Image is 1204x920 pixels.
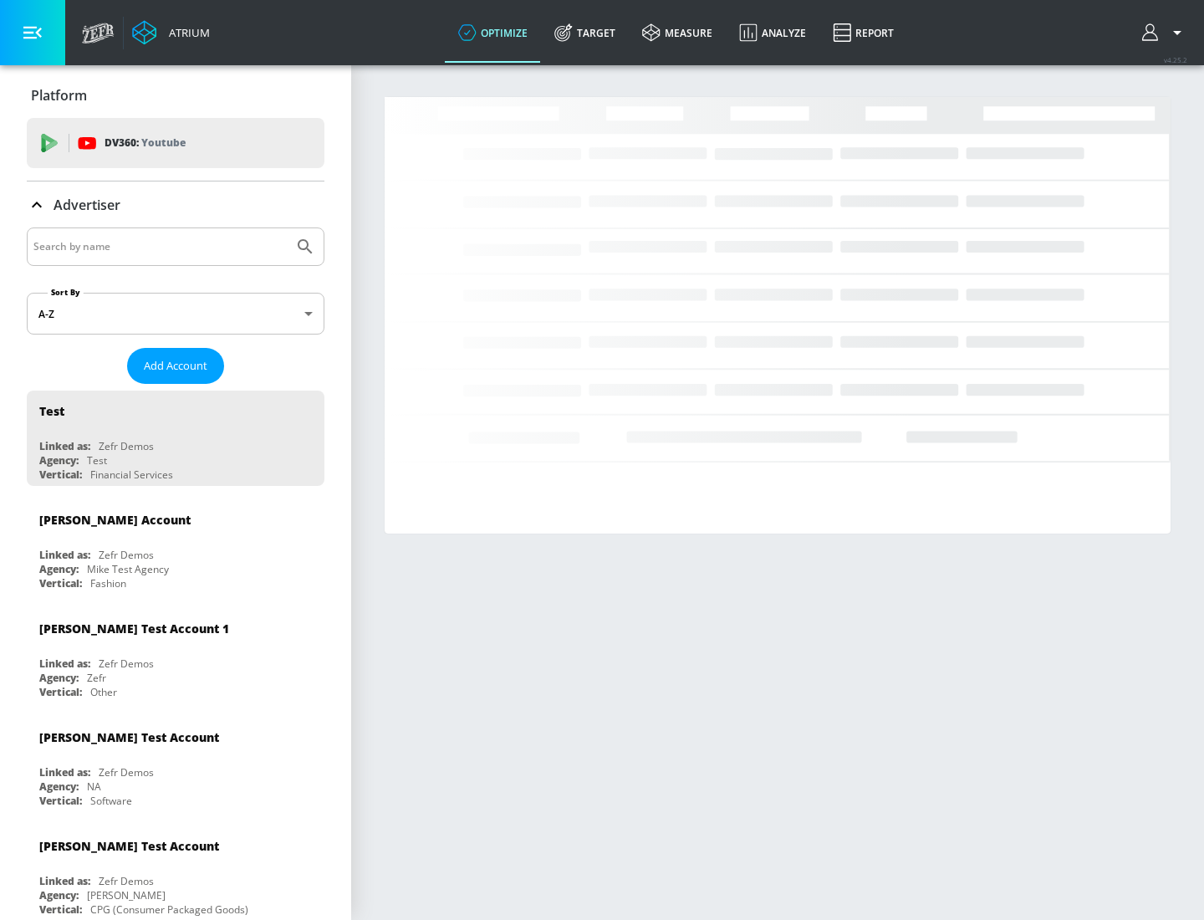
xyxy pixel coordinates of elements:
div: [PERSON_NAME] Test AccountLinked as:Zefr DemosAgency:NAVertical:Software [27,717,324,812]
div: Linked as: [39,765,90,779]
p: Youtube [141,134,186,151]
span: Add Account [144,356,207,376]
div: [PERSON_NAME] Test Account [39,729,219,745]
div: Advertiser [27,181,324,228]
div: Linked as: [39,548,90,562]
div: Mike Test Agency [87,562,169,576]
div: Agency: [39,779,79,794]
div: DV360: Youtube [27,118,324,168]
button: Add Account [127,348,224,384]
div: Zefr Demos [99,765,154,779]
div: NA [87,779,101,794]
a: measure [629,3,726,63]
a: Analyze [726,3,819,63]
div: Test [39,403,64,419]
div: Agency: [39,671,79,685]
div: Atrium [162,25,210,40]
div: Agency: [39,453,79,468]
div: Other [90,685,117,699]
div: Vertical: [39,576,82,590]
div: [PERSON_NAME] Test Account 1Linked as:Zefr DemosAgency:ZefrVertical:Other [27,608,324,703]
div: Zefr Demos [99,439,154,453]
div: A-Z [27,293,324,335]
div: [PERSON_NAME] Account [39,512,191,528]
span: v 4.25.2 [1164,55,1187,64]
div: [PERSON_NAME] Test Account [39,838,219,854]
div: TestLinked as:Zefr DemosAgency:TestVertical:Financial Services [27,391,324,486]
div: Linked as: [39,874,90,888]
div: Test [87,453,107,468]
div: Software [90,794,132,808]
a: Target [541,3,629,63]
div: Vertical: [39,794,82,808]
div: Platform [27,72,324,119]
div: [PERSON_NAME] AccountLinked as:Zefr DemosAgency:Mike Test AgencyVertical:Fashion [27,499,324,595]
a: Atrium [132,20,210,45]
div: Financial Services [90,468,173,482]
p: Platform [31,86,87,105]
div: Zefr [87,671,106,685]
div: [PERSON_NAME] [87,888,166,902]
label: Sort By [48,287,84,298]
p: Advertiser [54,196,120,214]
p: DV360: [105,134,186,152]
div: Zefr Demos [99,548,154,562]
div: Zefr Demos [99,874,154,888]
div: Vertical: [39,902,82,917]
div: Agency: [39,888,79,902]
div: Linked as: [39,439,90,453]
div: Vertical: [39,685,82,699]
a: Report [819,3,907,63]
div: Vertical: [39,468,82,482]
input: Search by name [33,236,287,258]
div: Zefr Demos [99,657,154,671]
div: Linked as: [39,657,90,671]
div: Fashion [90,576,126,590]
div: CPG (Consumer Packaged Goods) [90,902,248,917]
div: Agency: [39,562,79,576]
a: optimize [445,3,541,63]
div: [PERSON_NAME] Test Account 1 [39,621,229,636]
